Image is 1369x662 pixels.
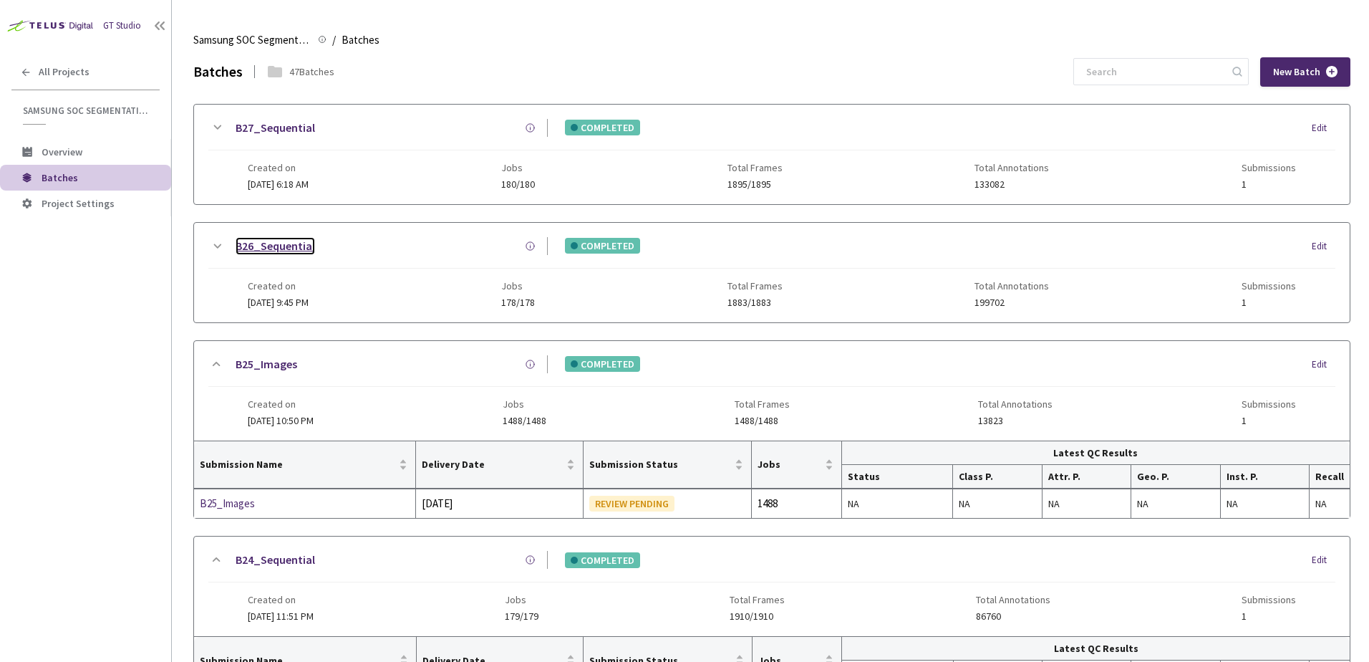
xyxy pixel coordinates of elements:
[727,179,783,190] span: 1895/1895
[1078,59,1230,85] input: Search
[1227,496,1303,512] div: NA
[193,32,309,49] span: Samsung SOC Segmentation 2024
[974,162,1049,173] span: Total Annotations
[848,496,947,512] div: NA
[194,441,416,489] th: Submission Name
[505,611,538,622] span: 179/179
[589,459,732,470] span: Submission Status
[248,178,309,191] span: [DATE] 6:18 AM
[727,297,783,308] span: 1883/1883
[193,62,243,82] div: Batches
[1242,280,1296,292] span: Submissions
[1242,416,1296,426] span: 1
[589,496,674,512] div: REVIEW PENDING
[976,594,1050,605] span: Total Annotations
[248,398,314,410] span: Created on
[200,495,352,512] a: B25_Images
[42,145,82,158] span: Overview
[842,441,1350,465] th: Latest QC Results
[248,296,309,309] span: [DATE] 9:45 PM
[842,637,1350,661] th: Latest QC Results
[422,459,563,470] span: Delivery Date
[727,162,783,173] span: Total Frames
[248,414,314,427] span: [DATE] 10:50 PM
[758,495,836,512] div: 1488
[42,171,78,184] span: Batches
[39,66,90,78] span: All Projects
[978,416,1053,426] span: 13823
[974,280,1049,292] span: Total Annotations
[422,495,576,512] div: [DATE]
[1221,465,1310,489] th: Inst. P.
[1312,553,1335,567] div: Edit
[959,496,1036,512] div: NA
[727,280,783,292] span: Total Frames
[730,611,785,622] span: 1910/1910
[248,162,309,173] span: Created on
[1137,496,1214,512] div: NA
[332,32,336,49] li: /
[1310,465,1350,489] th: Recall
[1242,297,1296,308] span: 1
[565,238,640,254] div: COMPLETED
[236,237,315,255] a: B26_Sequential
[842,465,954,489] th: Status
[1312,121,1335,135] div: Edit
[758,459,822,470] span: Jobs
[953,465,1043,489] th: Class P.
[1131,465,1220,489] th: Geo. P.
[1273,66,1320,78] span: New Batch
[505,594,538,605] span: Jobs
[248,280,309,292] span: Created on
[501,162,535,173] span: Jobs
[342,32,379,49] span: Batches
[501,280,535,292] span: Jobs
[501,179,535,190] span: 180/180
[735,416,790,426] span: 1488/1488
[503,416,546,426] span: 1488/1488
[1242,162,1296,173] span: Submissions
[200,459,396,470] span: Submission Name
[974,179,1049,190] span: 133082
[1242,611,1296,622] span: 1
[236,119,315,137] a: B27_Sequential
[289,64,334,79] div: 47 Batches
[978,398,1053,410] span: Total Annotations
[1312,239,1335,254] div: Edit
[730,594,785,605] span: Total Frames
[974,297,1049,308] span: 199702
[103,19,141,33] div: GT Studio
[1043,465,1131,489] th: Attr. P.
[584,441,753,489] th: Submission Status
[248,594,314,605] span: Created on
[565,120,640,135] div: COMPLETED
[565,552,640,568] div: COMPLETED
[236,551,315,569] a: B24_Sequential
[236,355,297,373] a: B25_Images
[1242,398,1296,410] span: Submissions
[501,297,535,308] span: 178/178
[23,105,151,117] span: Samsung SOC Segmentation 2024
[416,441,583,489] th: Delivery Date
[1312,358,1335,372] div: Edit
[194,105,1350,204] div: B27_SequentialCOMPLETEDEditCreated on[DATE] 6:18 AMJobs180/180Total Frames1895/1895Total Annotati...
[565,356,640,372] div: COMPLETED
[42,197,115,210] span: Project Settings
[1242,179,1296,190] span: 1
[735,398,790,410] span: Total Frames
[1242,594,1296,605] span: Submissions
[1315,496,1344,512] div: NA
[1048,496,1125,512] div: NA
[194,537,1350,636] div: B24_SequentialCOMPLETEDEditCreated on[DATE] 11:51 PMJobs179/179Total Frames1910/1910Total Annotat...
[752,441,842,489] th: Jobs
[976,611,1050,622] span: 86760
[503,398,546,410] span: Jobs
[194,341,1350,441] div: B25_ImagesCOMPLETEDEditCreated on[DATE] 10:50 PMJobs1488/1488Total Frames1488/1488Total Annotatio...
[248,610,314,623] span: [DATE] 11:51 PM
[194,223,1350,322] div: B26_SequentialCOMPLETEDEditCreated on[DATE] 9:45 PMJobs178/178Total Frames1883/1883Total Annotati...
